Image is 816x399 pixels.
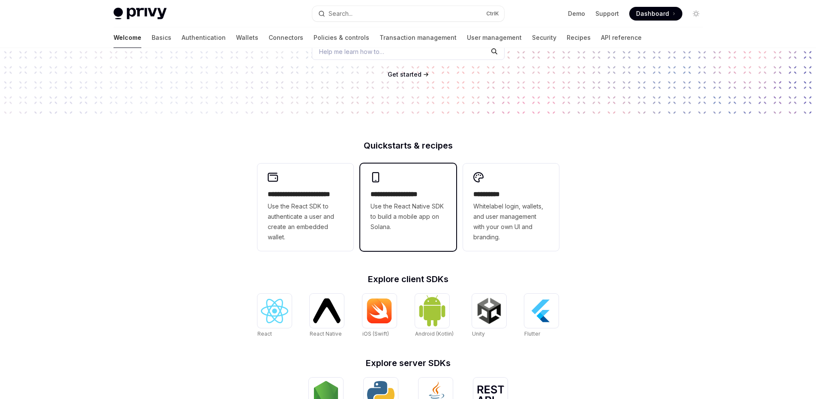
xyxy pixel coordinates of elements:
a: Authentication [182,27,226,48]
a: iOS (Swift)iOS (Swift) [362,294,397,338]
a: Transaction management [380,27,457,48]
span: Unity [472,331,485,337]
span: Use the React SDK to authenticate a user and create an embedded wallet. [268,201,343,242]
a: Demo [568,9,585,18]
span: React Native [310,331,342,337]
a: Recipes [567,27,591,48]
h2: Explore server SDKs [257,359,559,367]
button: Toggle dark mode [689,7,703,21]
a: Welcome [114,27,141,48]
img: Android (Kotlin) [418,295,446,327]
span: Use the React Native SDK to build a mobile app on Solana. [371,201,446,232]
img: React Native [313,298,341,323]
a: ReactReact [257,294,292,338]
button: Search...CtrlK [312,6,504,21]
img: React [261,299,288,323]
h2: Quickstarts & recipes [257,141,559,150]
div: Search... [329,9,353,19]
span: Ctrl K [486,10,499,17]
a: Policies & controls [314,27,369,48]
span: Flutter [524,331,540,337]
a: Connectors [269,27,303,48]
img: Flutter [528,297,555,325]
a: API reference [601,27,642,48]
span: Android (Kotlin) [415,331,454,337]
a: FlutterFlutter [524,294,559,338]
a: User management [467,27,522,48]
a: Dashboard [629,7,682,21]
span: iOS (Swift) [362,331,389,337]
a: React NativeReact Native [310,294,344,338]
a: Android (Kotlin)Android (Kotlin) [415,294,454,338]
a: UnityUnity [472,294,506,338]
a: Basics [152,27,171,48]
img: iOS (Swift) [366,298,393,324]
a: **** **** **** ***Use the React Native SDK to build a mobile app on Solana. [360,164,456,251]
h2: Explore client SDKs [257,275,559,283]
img: Unity [475,297,503,325]
a: Wallets [236,27,258,48]
span: Dashboard [636,9,669,18]
a: Security [532,27,556,48]
img: light logo [114,8,167,20]
span: React [257,331,272,337]
a: Get started [388,70,421,79]
span: Get started [388,71,421,78]
a: **** *****Whitelabel login, wallets, and user management with your own UI and branding. [463,164,559,251]
span: Help me learn how to… [319,47,384,56]
a: Support [595,9,619,18]
span: Whitelabel login, wallets, and user management with your own UI and branding. [473,201,549,242]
